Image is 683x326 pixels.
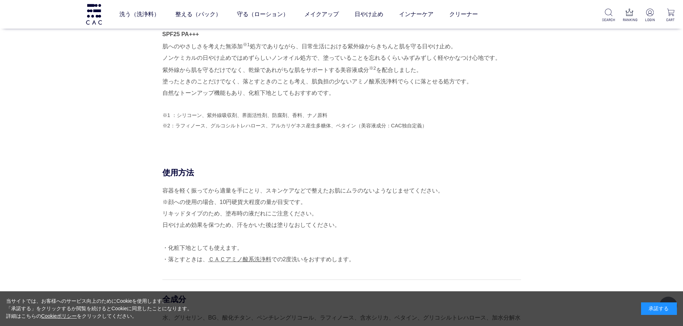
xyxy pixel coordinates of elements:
[643,9,656,23] a: LOGIN
[602,17,615,23] p: SEARCH
[85,4,103,24] img: logo
[6,297,193,320] div: 当サイトでは、お客様へのサービス向上のためにCookieを使用します。 「承諾する」をクリックするか閲覧を続けるとCookieに同意したことになります。 詳細はこちらの をクリックしてください。
[449,4,478,24] a: クリーナー
[304,4,339,24] a: メイクアップ
[162,29,521,99] p: 肌へのやさしさを考えた無添加 処方でありながら、日常生活における紫外線からきちんと肌を守る日やけ止め。 ノンケミカルの日やけ止めではめずらしいノンオイル処方で、塗っていることを忘れるくらいみずみ...
[162,185,521,265] div: 容器を軽く振ってから適量を手にとり、スキンケアなどで整えたお肌にムラのないようなじませてください。 ※顔への使用の場合、10円硬貨大程度の量が目安です。 リキッドタイプのため、塗布時の液だれにご...
[175,4,221,24] a: 整える（パック）
[641,302,677,315] div: 承諾する
[602,9,615,23] a: SEARCH
[162,110,521,131] p: ※1 ：シリコーン、紫外線吸収剤、界面活性剤、防腐剤、香料、ナノ原料 ※2：ラフィノース、グルコシルトレハロース、アルカリゲネス産生多糖体、ベタイン（美容液成分：CAC独自定義）
[41,313,77,319] a: Cookieポリシー
[119,4,160,24] a: 洗う（洗浄料）
[623,9,636,23] a: RANKING
[162,167,521,178] div: 使用方法
[369,65,376,71] span: ※2
[623,17,636,23] p: RANKING
[643,17,656,23] p: LOGIN
[355,4,383,24] a: 日やけ止め
[243,42,250,47] span: ※1
[664,17,677,23] p: CART
[208,256,271,262] a: ＣＡＣアミノ酸系洗浄料
[399,4,433,24] a: インナーケア
[664,9,677,23] a: CART
[237,4,289,24] a: 守る（ローション）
